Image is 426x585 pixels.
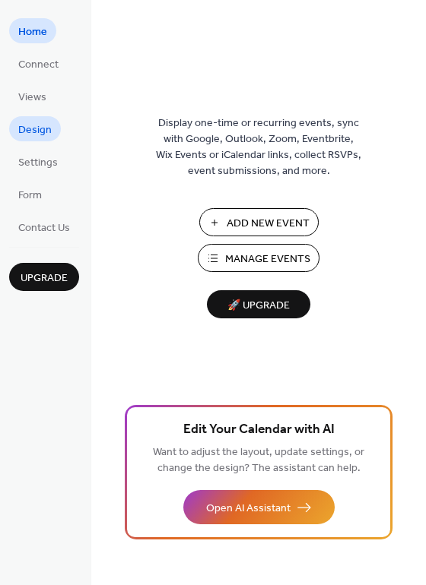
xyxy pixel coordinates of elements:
span: Open AI Assistant [206,501,291,517]
span: Form [18,188,42,204]
span: 🚀 Upgrade [216,296,301,316]
button: Upgrade [9,263,79,291]
button: Manage Events [198,244,319,272]
a: Connect [9,51,68,76]
button: Open AI Assistant [183,490,335,524]
a: Home [9,18,56,43]
span: Connect [18,57,59,73]
span: Display one-time or recurring events, sync with Google, Outlook, Zoom, Eventbrite, Wix Events or ... [156,115,361,179]
span: Home [18,24,47,40]
button: Add New Event [199,208,319,236]
span: Settings [18,155,58,171]
span: Want to adjust the layout, update settings, or change the design? The assistant can help. [153,442,364,479]
span: Views [18,90,46,106]
span: Design [18,122,52,138]
a: Views [9,84,56,109]
a: Form [9,182,51,207]
a: Settings [9,149,67,174]
a: Contact Us [9,214,79,239]
button: 🚀 Upgrade [207,290,310,318]
span: Contact Us [18,220,70,236]
span: Edit Your Calendar with AI [183,419,335,441]
span: Upgrade [21,270,68,286]
a: Design [9,116,61,141]
span: Manage Events [225,251,310,267]
span: Add New Event [227,216,310,232]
